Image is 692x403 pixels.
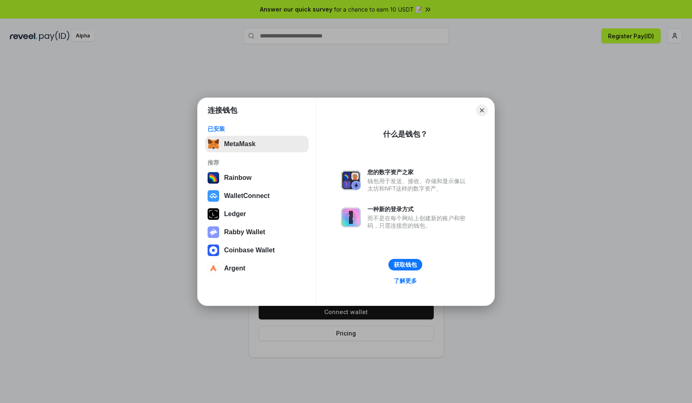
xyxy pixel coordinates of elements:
[208,190,219,202] img: svg+xml,%3Csvg%20width%3D%2228%22%20height%3D%2228%22%20viewBox%3D%220%200%2028%2028%22%20fill%3D...
[208,125,306,133] div: 已安装
[205,224,309,240] button: Rabby Wallet
[208,245,219,256] img: svg+xml,%3Csvg%20width%3D%2228%22%20height%3D%2228%22%20viewBox%3D%220%200%2028%2028%22%20fill%3D...
[341,207,361,227] img: svg+xml,%3Csvg%20xmlns%3D%22http%3A%2F%2Fwww.w3.org%2F2000%2Fsvg%22%20fill%3D%22none%22%20viewBox...
[205,136,309,152] button: MetaMask
[205,242,309,259] button: Coinbase Wallet
[208,263,219,274] img: svg+xml,%3Csvg%20width%3D%2228%22%20height%3D%2228%22%20viewBox%3D%220%200%2028%2028%22%20fill%3D...
[341,170,361,190] img: svg+xml,%3Csvg%20xmlns%3D%22http%3A%2F%2Fwww.w3.org%2F2000%2Fsvg%22%20fill%3D%22none%22%20viewBox...
[208,226,219,238] img: svg+xml,%3Csvg%20xmlns%3D%22http%3A%2F%2Fwww.w3.org%2F2000%2Fsvg%22%20fill%3D%22none%22%20viewBox...
[388,259,422,270] button: 获取钱包
[394,261,417,268] div: 获取钱包
[224,140,255,148] div: MetaMask
[224,265,245,272] div: Argent
[208,138,219,150] img: svg+xml,%3Csvg%20fill%3D%22none%22%20height%3D%2233%22%20viewBox%3D%220%200%2035%2033%22%20width%...
[224,210,246,218] div: Ledger
[367,177,470,192] div: 钱包用于发送、接收、存储和显示像以太坊和NFT这样的数字资产。
[224,192,270,200] div: WalletConnect
[367,205,470,213] div: 一种新的登录方式
[208,172,219,184] img: svg+xml,%3Csvg%20width%3D%22120%22%20height%3D%22120%22%20viewBox%3D%220%200%20120%20120%22%20fil...
[476,105,488,116] button: Close
[208,159,306,166] div: 推荐
[389,275,422,286] a: 了解更多
[383,129,428,139] div: 什么是钱包？
[208,208,219,220] img: svg+xml,%3Csvg%20xmlns%3D%22http%3A%2F%2Fwww.w3.org%2F2000%2Fsvg%22%20width%3D%2228%22%20height%3...
[205,188,309,204] button: WalletConnect
[205,206,309,222] button: Ledger
[367,214,470,229] div: 而不是在每个网站上创建新的账户和密码，只需连接您的钱包。
[367,168,470,176] div: 您的数字资产之家
[224,228,265,236] div: Rabby Wallet
[205,170,309,186] button: Rainbow
[205,260,309,277] button: Argent
[224,247,275,254] div: Coinbase Wallet
[208,105,237,115] h1: 连接钱包
[224,174,252,182] div: Rainbow
[394,277,417,284] div: 了解更多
